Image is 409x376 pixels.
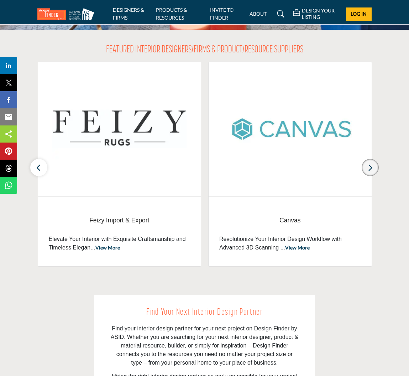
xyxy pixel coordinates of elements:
[219,211,361,230] a: Canvas
[110,306,299,319] h2: Find Your Next Interior Design Partner
[110,324,299,367] p: Find your interior design partner for your next project on Design Finder by ASID. Whether you are...
[209,62,372,196] img: Canvas
[210,7,234,21] a: INVITE TO FINDER
[106,44,303,56] h2: FEATURED INTERIOR DESIGNERS/FIRMS & PRODUCT/RESOURCE SUPPLIERS
[219,235,361,252] p: Revolutionize Your Interior Design Workflow with Advanced 3D Scanning ...
[293,7,341,20] div: DESIGN YOUR LISTING
[38,62,201,196] img: Feizy Import & Export
[270,8,289,20] a: Search
[219,216,361,225] span: Canvas
[37,8,98,20] img: Site Logo
[49,211,190,230] a: Feizy Import & Export
[95,244,120,251] a: View More
[49,216,190,225] span: Feizy Import & Export
[156,7,187,21] a: PRODUCTS & RESOURCES
[302,7,341,20] h5: DESIGN YOUR LISTING
[49,235,190,252] p: Elevate Your Interior with Exquisite Craftsmanship and Timeless Elegan...
[113,7,144,21] a: DESIGNERS & FIRMS
[285,244,310,251] a: View More
[346,7,372,21] button: Log In
[250,11,267,17] a: ABOUT
[351,11,367,17] span: Log In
